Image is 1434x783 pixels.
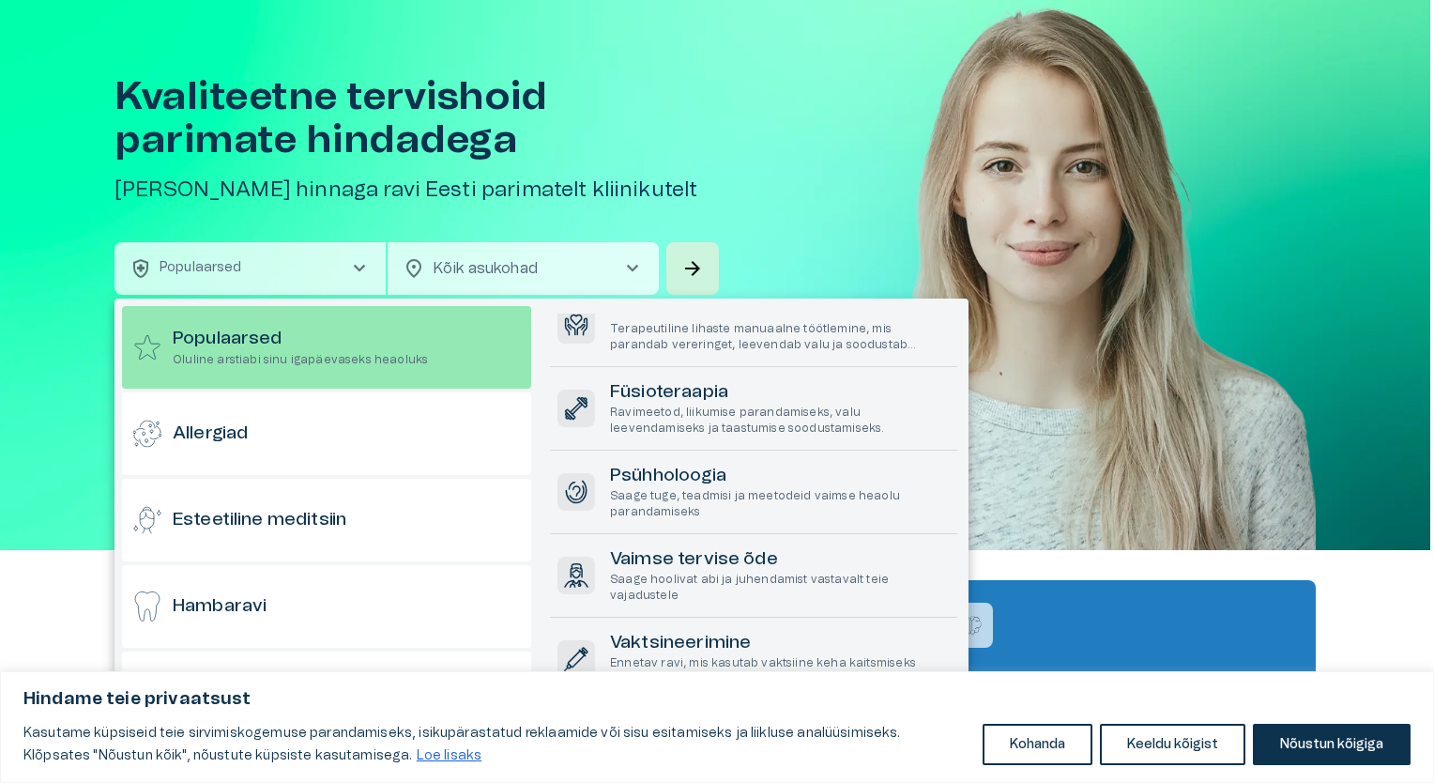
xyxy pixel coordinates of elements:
[23,688,1411,711] p: Hindame teie privaatsust
[610,631,950,656] h6: Vaktsineerimine
[1253,724,1411,765] button: Nõustun kõigiga
[610,547,950,573] h6: Vaimse tervise õde
[173,352,428,368] p: Oluline arstiabi sinu igapäevaseks heaoluks
[983,724,1092,765] button: Kohanda
[610,464,950,489] h6: Psühholoogia
[416,748,483,763] a: Loe lisaks
[610,655,950,687] p: Ennetav ravi, mis kasutab vaktsiine keha kaitsmiseks nakkushaiguste eest.
[96,15,124,30] span: Help
[610,380,950,406] h6: Füsioteraapia
[173,327,428,352] h6: Populaarsed
[610,488,950,520] p: Saage tuge, teadmisi ja meetodeid vaimse heaolu parandamiseks
[610,321,950,353] p: Terapeutiline lihaste manuaalne töötlemine, mis parandab vereringet, leevendab valu ja soodustab ...
[173,594,267,620] h6: Hambaravi
[23,722,969,767] p: Kasutame küpsiseid teie sirvimiskogemuse parandamiseks, isikupärastatud reklaamide või sisu esita...
[610,405,950,437] p: Ravimeetod, liikumise parandamiseks, valu leevendamiseks ja taastumise soodustamiseks.
[173,508,346,533] h6: Esteetiline meditsiin
[1100,724,1245,765] button: Keeldu kõigist
[173,422,248,447] h6: Allergiad
[610,572,950,604] p: Saage hoolivat abi ja juhendamist vastavalt teie vajadustele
